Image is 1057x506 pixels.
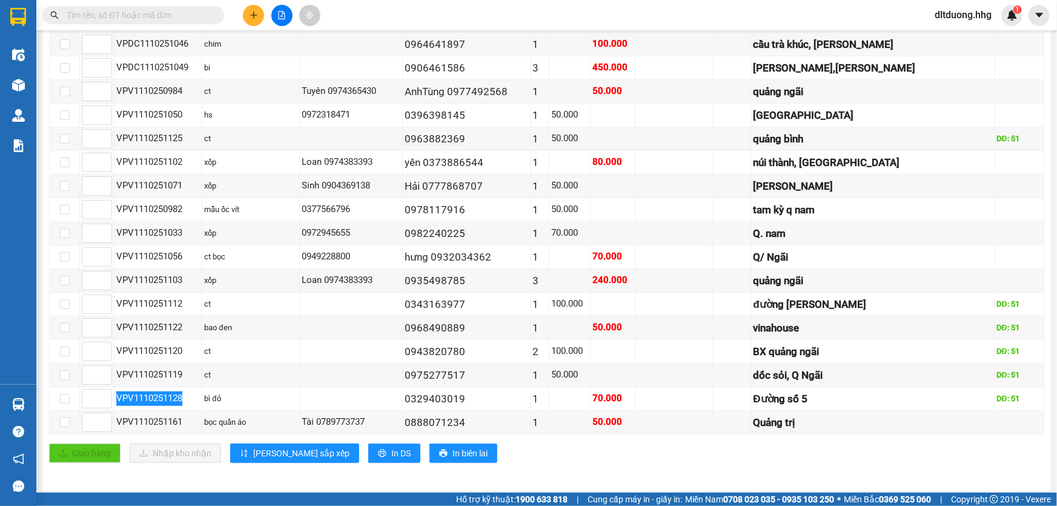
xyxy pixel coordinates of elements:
span: file-add [277,11,286,19]
strong: HÃNG XE HẢI HOÀNG GIA [39,12,115,38]
button: downloadNhập kho nhận [130,444,221,463]
div: VPV1110251120 [116,344,200,359]
div: bì đỏ [204,393,297,405]
div: 0888071234 [405,414,529,431]
div: VPDC1110251046 [116,37,200,52]
div: 0982240225 [405,225,529,242]
div: 3 [533,273,548,289]
div: 0935498785 [405,273,529,289]
div: 0949228800 [302,250,400,264]
div: 50.000 [592,415,633,430]
div: DĐ: 51 [997,345,1042,358]
div: Sinh 0904369138 [302,179,400,193]
div: ct [204,133,297,145]
div: vinahouse [754,320,993,336]
div: 1 [533,225,548,242]
div: 240.000 [592,273,633,288]
div: VPV1110251122 [116,321,200,335]
td: VPV1110251122 [114,316,202,340]
div: tam kỳ q nam [754,202,993,218]
div: Loan 0974383393 [302,155,400,170]
button: printerIn biên lai [429,444,497,463]
div: 1 [533,155,548,171]
div: 80.000 [592,155,633,170]
div: 50.000 [592,84,633,99]
span: Miền Nam [685,493,834,506]
div: 0343163977 [405,296,529,313]
div: xốp [204,156,297,168]
div: Hải 0777868707 [405,178,529,195]
div: quảng bình [754,131,993,147]
td: VPV1110251056 [114,245,202,269]
td: VPV1110251128 [114,387,202,411]
td: VPV1110251071 [114,175,202,198]
td: VPV1110251033 [114,222,202,245]
div: [PERSON_NAME] [754,178,993,195]
span: question-circle [13,426,24,438]
div: 0972318471 [302,108,400,122]
div: 100.000 [592,37,633,52]
div: đường [PERSON_NAME] [754,296,993,313]
td: VPV1110251120 [114,340,202,364]
div: 0906461586 [405,60,529,76]
div: VPV1110250984 [116,84,200,99]
div: ct [204,85,297,98]
div: yến 0373886544 [405,155,529,171]
span: | [940,493,942,506]
div: AnhTùng 0977492568 [405,84,529,100]
div: 50.000 [592,321,633,335]
div: núi thành, [GEOGRAPHIC_DATA] [754,155,993,171]
div: Q. nam [754,225,993,242]
div: Đường số 5 [754,391,993,407]
img: warehouse-icon [12,109,25,122]
button: printerIn DS [368,444,420,463]
strong: 0369 525 060 [879,494,931,504]
div: 100.000 [551,297,588,311]
div: 1 [533,249,548,265]
div: 1 [533,391,548,407]
strong: 0708 023 035 - 0935 103 250 [723,494,834,504]
div: dốc sỏi, Q Ngãi [754,367,993,384]
span: | [577,493,578,506]
div: VPV1110251102 [116,155,200,170]
div: VPV1110251112 [116,297,200,311]
span: printer [378,449,386,459]
td: VPV1110251103 [114,269,202,293]
div: ct bọc [204,251,297,263]
div: xốp [204,180,297,192]
div: BX quảng ngãi [754,344,993,360]
td: VPV1110251125 [114,127,202,151]
span: 1 [1015,5,1019,14]
div: hs [204,109,297,121]
span: message [13,481,24,492]
div: 0972945655 [302,226,400,241]
div: ct [204,345,297,358]
div: VPV1110251128 [116,391,200,406]
span: In biên lai [452,447,488,460]
div: VPV1110251125 [116,131,200,146]
div: 70.000 [551,226,588,241]
div: 1 [533,202,548,218]
div: DĐ: 51 [997,298,1042,310]
div: 0943820780 [405,344,529,360]
div: VPV1110250982 [116,202,200,217]
div: xốp [204,275,297,287]
span: search [50,11,59,19]
div: 0396398145 [405,107,529,124]
img: icon-new-feature [1007,10,1018,21]
span: [PERSON_NAME] sắp xếp [253,447,350,460]
div: 0329403019 [405,391,529,407]
sup: 1 [1013,5,1022,14]
div: Tài 0789773737 [302,415,400,430]
div: VPDC1110251049 [116,61,200,75]
td: VPDC1110251049 [114,56,202,80]
span: Miền Bắc [844,493,931,506]
div: 1 [533,414,548,431]
strong: PHIẾU GỬI HÀNG [47,88,108,115]
td: VPV1110251119 [114,364,202,387]
div: 1 [533,367,548,384]
div: 50.000 [551,368,588,382]
div: 0975277517 [405,367,529,384]
div: Q/ Ngãi [754,249,993,265]
div: xốp [204,227,297,239]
